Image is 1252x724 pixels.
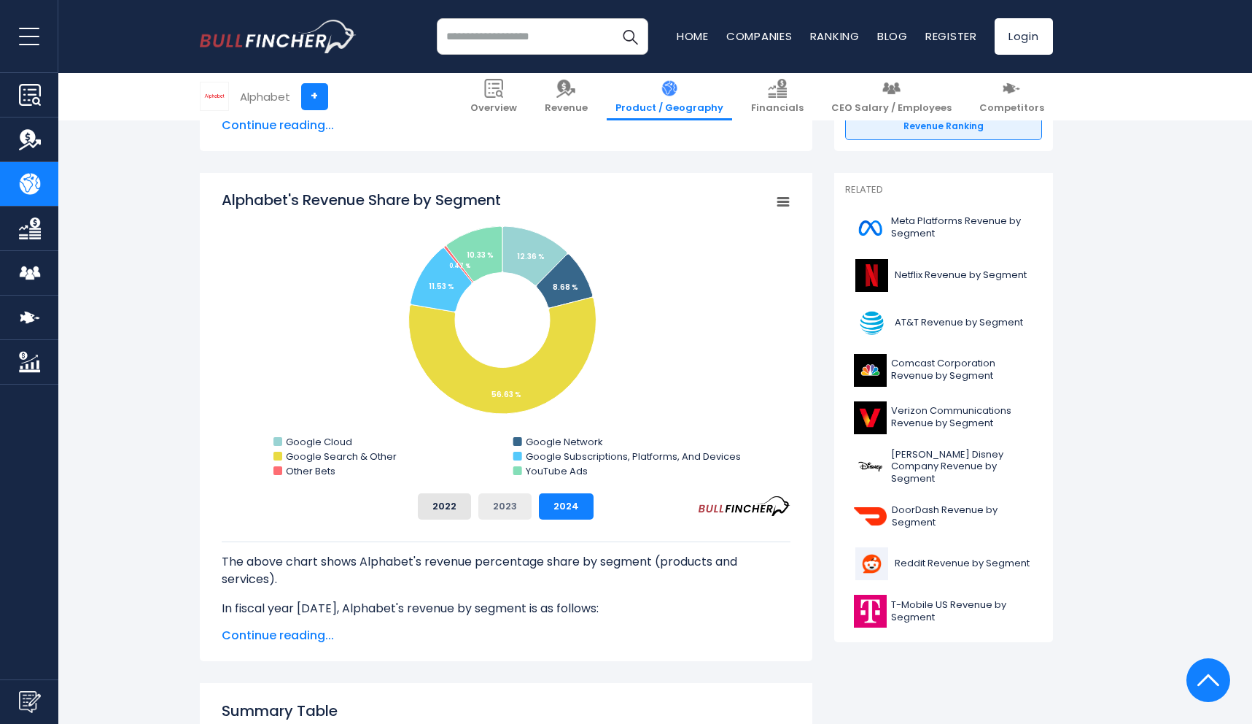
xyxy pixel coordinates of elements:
a: DoorDash Revenue by Segment [845,496,1042,536]
a: T-Mobile US Revenue by Segment [845,591,1042,631]
a: Overview [462,73,526,120]
span: Continue reading... [222,627,790,644]
span: T-Mobile US Revenue by Segment [891,599,1033,624]
span: CEO Salary / Employees [831,102,952,115]
a: CEO Salary / Employees [823,73,960,120]
button: 2022 [418,493,471,520]
p: In fiscal year [DATE], Alphabet's revenue by segment is as follows: [222,600,790,617]
span: Meta Platforms Revenue by Segment [891,215,1033,240]
a: Product / Geography [607,73,732,120]
tspan: 12.36 % [517,251,545,262]
svg: Alphabet's Revenue Share by Segment [222,190,790,482]
span: Competitors [979,102,1044,115]
span: Verizon Communications Revenue by Segment [891,405,1033,430]
img: TMUS logo [854,595,887,628]
a: Netflix Revenue by Segment [845,255,1042,296]
text: Google Network [525,435,602,449]
h2: Summary Table [222,700,790,722]
text: Other Bets [286,464,335,478]
img: NFLX logo [854,259,890,292]
span: Netflix Revenue by Segment [895,269,1027,282]
text: YouTube Ads [524,464,587,478]
a: [PERSON_NAME] Disney Company Revenue by Segment [845,445,1042,490]
a: Revenue Ranking [845,112,1042,140]
a: Verizon Communications Revenue by Segment [845,398,1042,438]
a: Reddit Revenue by Segment [845,544,1042,584]
a: Login [995,18,1053,55]
a: AT&T Revenue by Segment [845,303,1042,343]
tspan: 0.47 % [449,262,470,270]
a: + [301,83,328,110]
tspan: 56.63 % [491,389,521,400]
span: DoorDash Revenue by Segment [892,504,1033,529]
a: Competitors [971,73,1053,120]
span: [PERSON_NAME] Disney Company Revenue by Segment [891,449,1033,486]
span: Continue reading... [222,117,790,134]
a: Register [925,28,977,44]
a: Revenue [536,73,596,120]
img: GOOGL logo [201,82,228,110]
img: DIS logo [854,450,887,483]
a: Ranking [810,28,860,44]
a: Comcast Corporation Revenue by Segment [845,350,1042,390]
span: Comcast Corporation Revenue by Segment [891,358,1033,382]
span: Revenue [545,102,588,115]
button: Search [612,18,648,55]
tspan: Alphabet's Revenue Share by Segment [222,190,501,210]
img: RDDT logo [854,547,890,580]
text: Google Cloud [286,435,352,449]
img: T logo [854,307,890,339]
a: Home [677,28,709,44]
a: Companies [726,28,793,44]
p: Related [845,184,1042,196]
span: Reddit Revenue by Segment [895,558,1030,570]
tspan: 8.68 % [553,282,578,293]
div: Alphabet [240,88,290,105]
text: Google Subscriptions, Platforms, And Devices [525,450,740,463]
span: Product / Geography [615,102,723,115]
tspan: 11.53 % [429,281,454,292]
span: Overview [470,102,517,115]
img: VZ logo [854,401,887,434]
button: 2024 [539,493,594,520]
img: DASH logo [854,500,888,533]
img: bullfincher logo [200,20,357,53]
tspan: 10.33 % [467,250,494,261]
a: Blog [877,28,908,44]
span: AT&T Revenue by Segment [895,317,1023,329]
img: CMCSA logo [854,354,887,387]
text: Google Search & Other [286,450,397,463]
p: The above chart shows Alphabet's revenue percentage share by segment (products and services). [222,553,790,588]
a: Financials [742,73,812,120]
img: META logo [854,212,887,244]
a: Go to homepage [200,20,357,53]
button: 2023 [478,493,532,520]
span: Financials [751,102,804,115]
a: Meta Platforms Revenue by Segment [845,208,1042,248]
